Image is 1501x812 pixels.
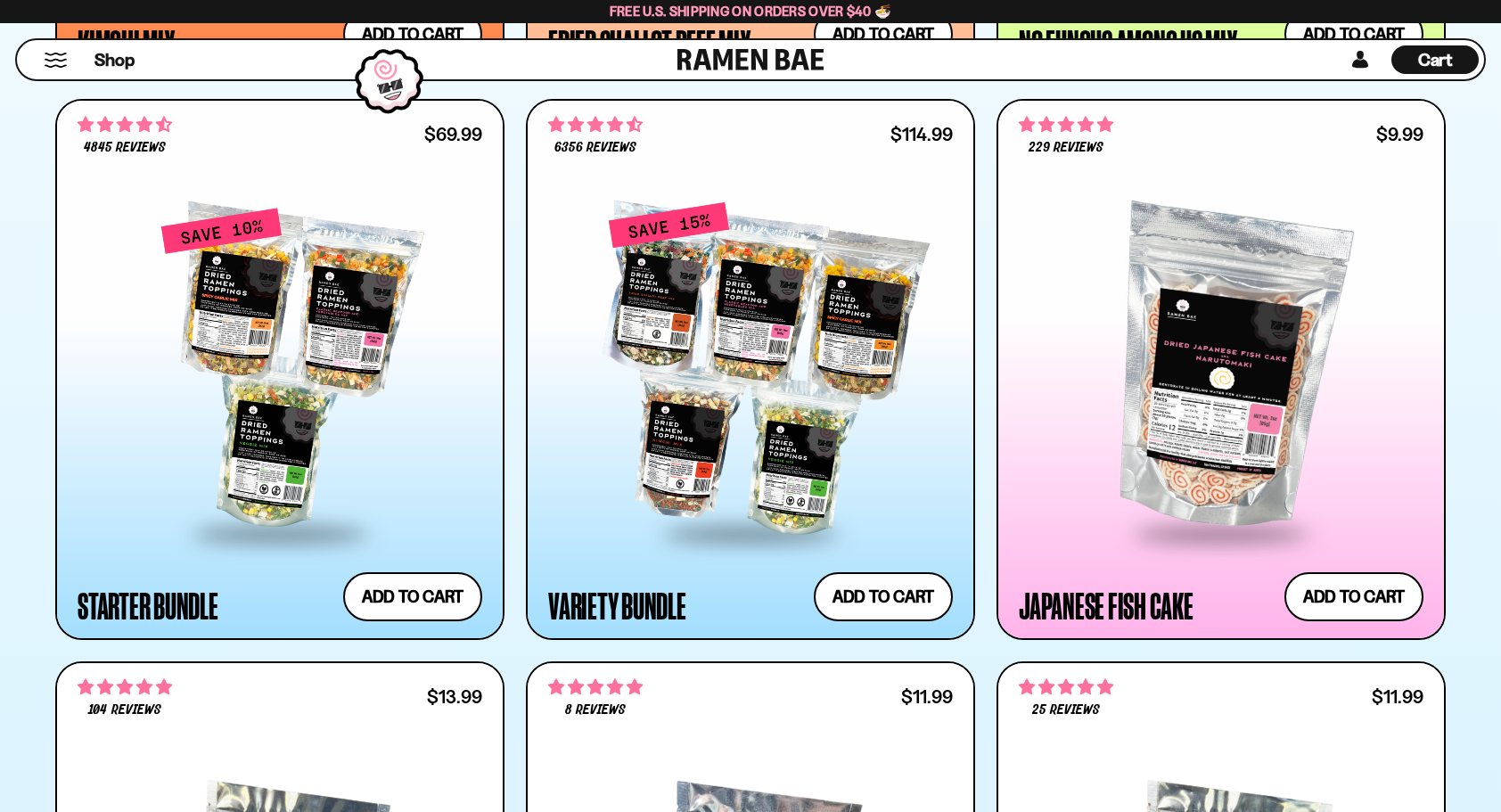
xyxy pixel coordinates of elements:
[55,99,504,640] a: 4.71 stars 4845 reviews $69.99 Starter Bundle Add to cart
[526,99,975,640] a: 4.63 stars 6356 reviews $114.99 Variety Bundle Add to cart
[548,113,643,136] span: 4.63 stars
[548,676,643,699] span: 4.75 stars
[78,589,218,621] div: Starter Bundle
[1372,688,1423,705] div: $11.99
[44,53,68,68] button: Mobile Menu Trigger
[343,572,482,621] button: Add to cart
[427,688,482,705] div: $13.99
[1284,572,1423,621] button: Add to cart
[610,3,892,20] span: Free U.S. Shipping on Orders over $40 🍜
[1019,589,1193,621] div: Japanese Fish Cake
[78,676,172,699] span: 4.90 stars
[84,141,166,155] span: 4845 reviews
[1032,703,1100,718] span: 25 reviews
[94,48,135,72] span: Shop
[424,126,482,143] div: $69.99
[1391,40,1479,79] div: Cart
[1376,126,1423,143] div: $9.99
[548,589,686,621] div: Variety Bundle
[997,99,1446,640] a: 4.76 stars 229 reviews $9.99 Japanese Fish Cake Add to cart
[94,45,135,74] a: Shop
[78,113,172,136] span: 4.71 stars
[1019,113,1113,136] span: 4.76 stars
[814,572,953,621] button: Add to cart
[88,703,160,718] span: 104 reviews
[890,126,953,143] div: $114.99
[901,688,953,705] div: $11.99
[1029,141,1103,155] span: 229 reviews
[1019,676,1113,699] span: 4.88 stars
[1418,49,1453,70] span: Cart
[554,141,636,155] span: 6356 reviews
[565,703,626,718] span: 8 reviews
